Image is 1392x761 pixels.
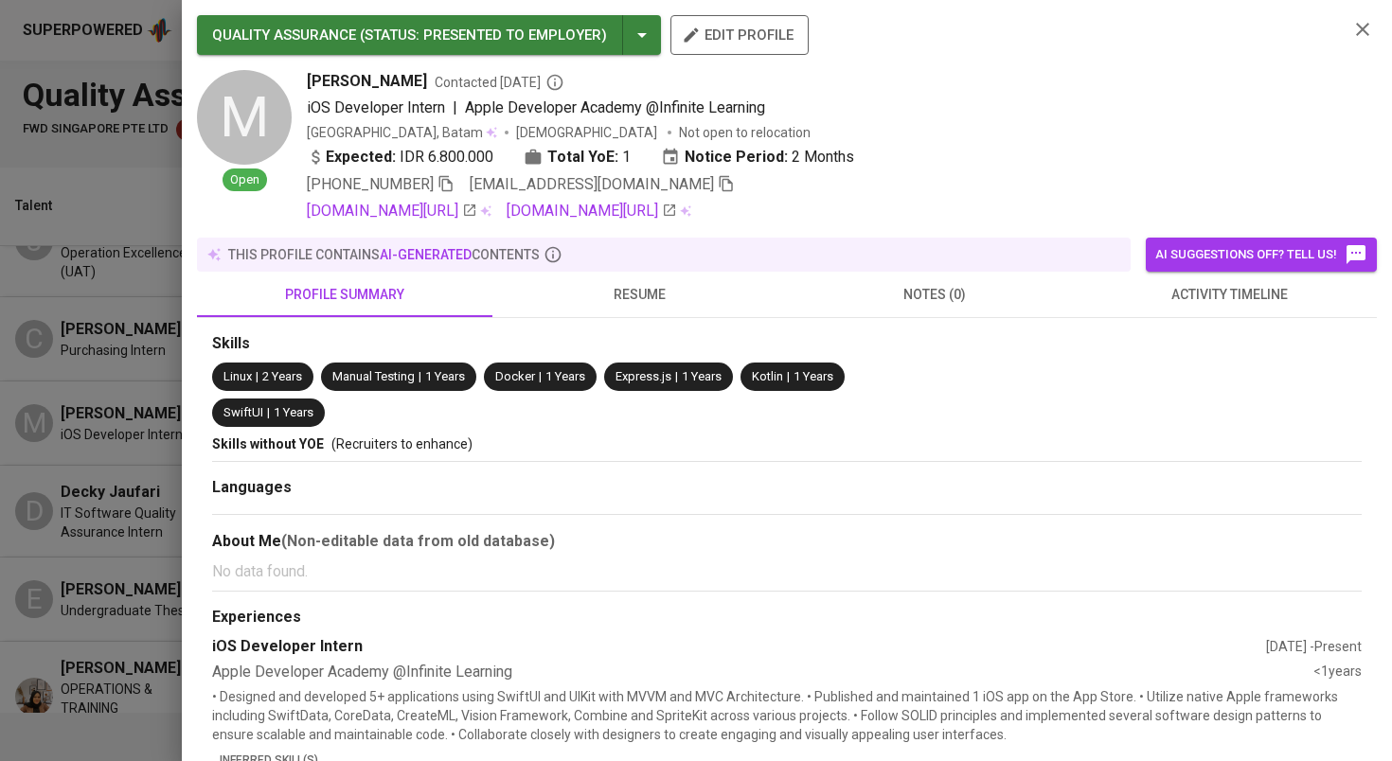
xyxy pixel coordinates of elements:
div: <1 years [1313,662,1362,683]
span: Express.js [616,369,671,383]
span: | [539,368,542,386]
div: Languages [212,477,1362,499]
span: Open [223,171,267,189]
span: | [419,368,421,386]
span: (Recruiters to enhance) [331,436,473,451]
b: Expected: [326,146,396,168]
span: edit profile [686,23,794,47]
span: Skills without YOE [212,436,324,451]
p: Not open to relocation [679,123,811,142]
span: 1 Years [545,369,585,383]
span: [PHONE_NUMBER] [307,175,434,193]
div: [GEOGRAPHIC_DATA], Batam [307,123,497,142]
span: Manual Testing [332,369,415,383]
span: [PERSON_NAME] [307,70,427,93]
div: Experiences [212,607,1362,628]
span: | [787,368,790,386]
b: Notice Period: [685,146,788,168]
span: | [675,368,678,386]
span: AI suggestions off? Tell us! [1155,243,1367,266]
div: 2 Months [661,146,854,168]
span: 1 Years [425,369,465,383]
span: | [256,368,259,386]
span: 2 Years [262,369,302,383]
span: SwiftUI [223,405,263,419]
span: 1 Years [274,405,313,419]
button: edit profile [670,15,809,55]
div: Skills [212,333,1362,355]
span: Kotlin [752,369,783,383]
span: resume [504,283,776,307]
span: 1 Years [682,369,722,383]
p: No data found. [212,560,1362,583]
button: QUALITY ASSURANCE (STATUS: Presented to Employer) [197,15,661,55]
svg: By Batam recruiter [545,73,564,92]
span: Apple Developer Academy @Infinite Learning [465,98,765,116]
a: edit profile [670,27,809,42]
span: activity timeline [1094,283,1366,307]
a: [DOMAIN_NAME][URL] [307,200,477,222]
div: M [197,70,292,165]
div: [DATE] - Present [1266,637,1362,656]
span: 1 Years [794,369,833,383]
p: • Designed and developed 5+ applications using SwiftUI and UIKit with MVVM and MVC Architecture. ... [212,687,1362,744]
b: (Non-editable data from old database) [281,532,555,550]
a: [DOMAIN_NAME][URL] [507,200,677,222]
div: About Me [212,530,1362,553]
b: Total YoE: [547,146,618,168]
span: Linux [223,369,252,383]
span: Contacted [DATE] [435,73,564,92]
button: AI suggestions off? Tell us! [1146,238,1377,272]
div: IDR 6.800.000 [307,146,493,168]
span: notes (0) [798,283,1071,307]
p: this profile contains contents [228,245,540,264]
span: [DEMOGRAPHIC_DATA] [516,123,660,142]
span: iOS Developer Intern [307,98,445,116]
div: Apple Developer Academy @Infinite Learning [212,662,1313,683]
span: QUALITY ASSURANCE [212,27,356,44]
span: Docker [495,369,535,383]
div: iOS Developer Intern [212,636,1266,658]
span: | [453,97,457,119]
span: AI-generated [380,247,472,262]
span: ( STATUS : Presented to Employer ) [360,27,607,44]
span: profile summary [208,283,481,307]
span: 1 [622,146,631,168]
span: | [267,404,270,422]
span: [EMAIL_ADDRESS][DOMAIN_NAME] [470,175,714,193]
